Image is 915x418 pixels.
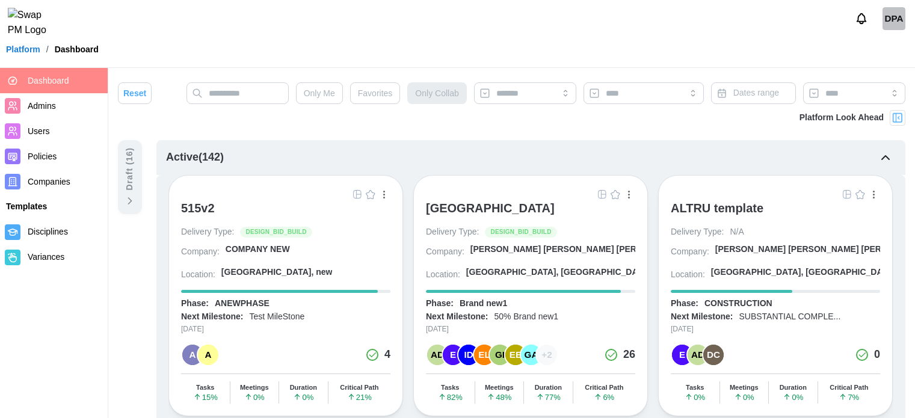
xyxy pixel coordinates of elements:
[426,226,479,238] div: Delivery Type:
[426,201,635,226] a: [GEOGRAPHIC_DATA]
[799,111,884,124] div: Platform Look Ahead
[181,201,215,215] div: 515v2
[623,346,635,363] div: 26
[594,393,614,401] span: 6 %
[505,345,526,365] div: EE
[6,45,40,54] a: Platform
[166,149,224,166] div: Active ( 142 )
[672,345,692,365] div: E
[340,384,378,392] div: Critical Path
[226,244,390,260] a: COMPANY NEW
[8,8,57,38] img: Swap PM Logo
[181,311,243,323] div: Next Milestone:
[460,298,507,310] div: Brand new1
[441,384,459,392] div: Tasks
[244,393,265,401] span: 0 %
[474,345,494,365] div: EL
[688,345,708,365] div: AD
[521,345,541,365] div: GA
[671,324,880,335] div: [DATE]
[585,384,623,392] div: Critical Path
[351,188,364,201] a: Grid Icon
[123,147,137,190] div: Draft ( 16 )
[704,298,772,310] div: CONSTRUCTION
[596,188,609,201] button: Grid Icon
[358,83,393,103] span: Favorites
[671,269,705,281] div: Location:
[181,246,220,258] div: Company:
[883,7,905,30] a: Daud Platform admin
[671,201,763,215] div: ALTRU template
[733,88,779,97] span: Dates range
[686,384,704,392] div: Tasks
[892,112,904,124] img: Project Look Ahead Button
[426,246,464,258] div: Company:
[181,226,234,238] div: Delivery Type:
[734,393,754,401] span: 0 %
[883,7,905,30] div: DPA
[181,324,390,335] div: [DATE]
[851,8,872,29] button: Notifications
[28,252,64,262] span: Variances
[181,201,390,226] a: 515v2
[671,298,698,310] div: Phase:
[28,101,56,111] span: Admins
[426,324,635,335] div: [DATE]
[537,345,557,365] div: + 2
[711,266,896,278] div: [GEOGRAPHIC_DATA], [GEOGRAPHIC_DATA]
[28,126,50,136] span: Users
[536,393,561,401] span: 77 %
[730,384,759,392] div: Meetings
[366,189,375,199] img: Empty Star
[703,345,724,365] div: DC
[466,266,651,278] div: [GEOGRAPHIC_DATA], [GEOGRAPHIC_DATA]
[458,345,479,365] div: ID
[296,82,343,104] button: Only Me
[249,311,304,323] div: Test MileStone
[28,177,70,186] span: Companies
[427,345,448,365] div: AD
[711,82,796,104] button: Dates range
[196,384,214,392] div: Tasks
[347,393,372,401] span: 21 %
[426,298,454,310] div: Phase:
[118,82,152,104] button: Reset
[739,311,840,323] div: SUBSTANTIAL COMPLE...
[28,76,69,85] span: Dashboard
[783,393,803,401] span: 0 %
[854,188,867,201] button: Empty Star
[490,345,510,365] div: GI
[839,393,859,401] span: 7 %
[304,83,335,103] span: Only Me
[485,384,514,392] div: Meetings
[671,311,733,323] div: Next Milestone:
[671,246,709,258] div: Company:
[181,269,215,281] div: Location:
[842,189,852,199] img: Grid Icon
[384,346,390,363] div: 4
[840,188,854,201] button: Grid Icon
[438,393,463,401] span: 82 %
[181,298,209,310] div: Phase:
[830,384,868,392] div: Critical Path
[221,266,333,278] div: [GEOGRAPHIC_DATA], new
[470,244,702,256] div: [PERSON_NAME] [PERSON_NAME] [PERSON_NAME] A...
[671,201,880,226] a: ALTRU template
[715,244,880,260] a: [PERSON_NAME] [PERSON_NAME] [PERSON_NAME] A...
[46,45,49,54] div: /
[730,226,744,238] div: N/A
[855,189,865,199] img: Empty Star
[28,227,68,236] span: Disciplines
[671,226,724,238] div: Delivery Type:
[535,384,562,392] div: Duration
[597,189,607,199] img: Grid Icon
[6,200,102,214] div: Templates
[611,189,620,199] img: Empty Star
[443,345,463,365] div: E
[487,393,511,401] span: 48 %
[426,311,488,323] div: Next Milestone:
[215,298,270,310] div: ANEWPHASE
[426,269,460,281] div: Location:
